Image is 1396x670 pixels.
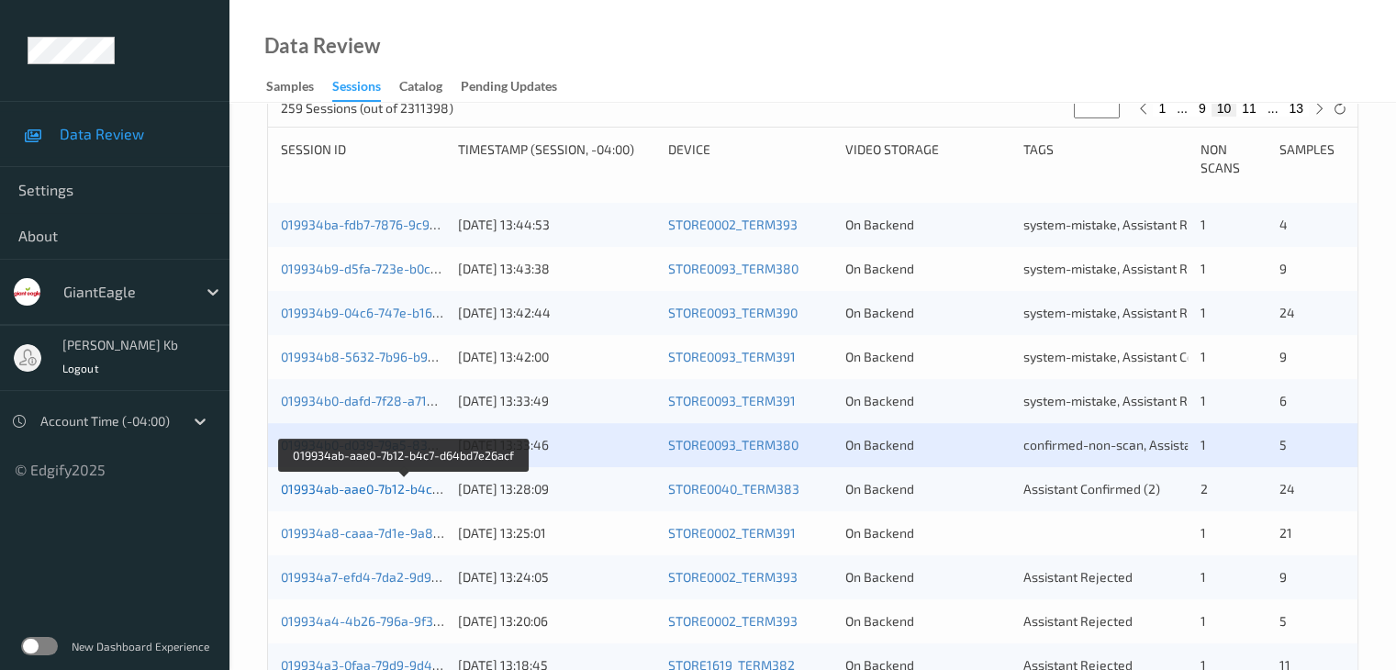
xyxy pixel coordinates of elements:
[845,348,1010,366] div: On Backend
[1201,437,1206,452] span: 1
[1201,525,1206,541] span: 1
[845,140,1010,177] div: Video Storage
[266,77,314,100] div: Samples
[1193,100,1212,117] button: 9
[1023,349,1337,364] span: system-mistake, Assistant Confirmed, Unusual activity
[1153,100,1171,117] button: 1
[1236,100,1262,117] button: 11
[668,261,799,276] a: STORE0093_TERM380
[458,568,655,586] div: [DATE] 13:24:05
[668,349,796,364] a: STORE0093_TERM391
[281,393,522,408] a: 019934b0-dafd-7f28-a714-5fdddfad0641
[1279,217,1287,232] span: 4
[1279,140,1345,177] div: Samples
[458,524,655,542] div: [DATE] 13:25:01
[668,569,798,585] a: STORE0002_TERM393
[1279,393,1286,408] span: 6
[845,216,1010,234] div: On Backend
[458,480,655,498] div: [DATE] 13:28:09
[1279,437,1286,452] span: 5
[458,392,655,410] div: [DATE] 13:33:49
[845,392,1010,410] div: On Backend
[845,524,1010,542] div: On Backend
[1279,525,1291,541] span: 21
[1023,613,1133,629] span: Assistant Rejected
[1283,100,1309,117] button: 13
[1201,613,1206,629] span: 1
[845,436,1010,454] div: On Backend
[845,568,1010,586] div: On Backend
[1201,569,1206,585] span: 1
[1023,393,1329,408] span: system-mistake, Assistant Rejected, Unusual activity
[458,260,655,278] div: [DATE] 13:43:38
[845,260,1010,278] div: On Backend
[1262,100,1284,117] button: ...
[458,216,655,234] div: [DATE] 13:44:53
[281,99,453,117] p: 259 Sessions (out of 2311398)
[1279,569,1286,585] span: 9
[1279,305,1294,320] span: 24
[668,217,798,232] a: STORE0002_TERM393
[668,525,796,541] a: STORE0002_TERM391
[281,613,529,629] a: 019934a4-4b26-796a-9f3b-b12f3b750adb
[668,305,798,320] a: STORE0093_TERM390
[1023,217,1232,232] span: system-mistake, Assistant Rejected
[668,140,832,177] div: Device
[266,74,332,100] a: Samples
[332,77,381,102] div: Sessions
[668,613,798,629] a: STORE0002_TERM393
[264,37,380,55] div: Data Review
[1279,349,1286,364] span: 9
[1201,393,1206,408] span: 1
[1201,217,1206,232] span: 1
[399,77,442,100] div: Catalog
[845,480,1010,498] div: On Backend
[281,261,526,276] a: 019934b9-d5fa-723e-b0c6-7fca5c4aa3ee
[458,304,655,322] div: [DATE] 13:42:44
[845,612,1010,631] div: On Backend
[1201,305,1206,320] span: 1
[1212,100,1237,117] button: 10
[1201,261,1206,276] span: 1
[458,348,655,366] div: [DATE] 13:42:00
[458,140,655,177] div: Timestamp (Session, -04:00)
[281,140,445,177] div: Session ID
[1023,569,1133,585] span: Assistant Rejected
[281,525,534,541] a: 019934a8-caaa-7d1e-9a80-64863d19a25a
[1023,481,1160,497] span: Assistant Confirmed (2)
[1171,100,1193,117] button: ...
[281,437,529,452] a: 019934b0-d039-79a5-8364-7363f087c1d7
[461,74,575,100] a: Pending Updates
[332,74,399,102] a: Sessions
[281,481,529,497] a: 019934ab-aae0-7b12-b4c7-d64bd7e26acf
[399,74,461,100] a: Catalog
[1023,305,1329,320] span: system-mistake, Assistant Rejected, Unusual activity
[1279,481,1294,497] span: 24
[458,436,655,454] div: [DATE] 13:33:46
[668,393,796,408] a: STORE0093_TERM391
[845,304,1010,322] div: On Backend
[1279,261,1286,276] span: 9
[458,612,655,631] div: [DATE] 13:20:06
[281,569,529,585] a: 019934a7-efd4-7da2-9d92-cfc4989aa37d
[1023,261,1329,276] span: system-mistake, Assistant Rejected, Unusual activity
[1023,140,1188,177] div: Tags
[1201,481,1208,497] span: 2
[281,349,531,364] a: 019934b8-5632-7b96-b925-fac809c5005c
[1279,613,1286,629] span: 5
[1201,140,1267,177] div: Non Scans
[668,481,799,497] a: STORE0040_TERM383
[668,437,799,452] a: STORE0093_TERM380
[281,217,526,232] a: 019934ba-fdb7-7876-9c95-423fddbcb7c3
[1201,349,1206,364] span: 1
[281,305,530,320] a: 019934b9-04c6-747e-b167-7aa688d5759c
[461,77,557,100] div: Pending Updates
